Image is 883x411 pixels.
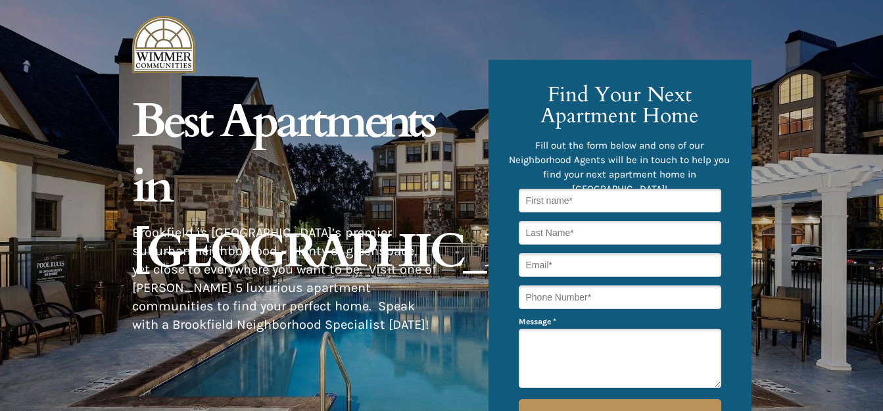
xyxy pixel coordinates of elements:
span: Best Apartments in [GEOGRAPHIC_DATA] [132,89,622,283]
span: Message * [519,317,556,326]
span: Find Your Next Apartment Home [540,80,699,130]
input: Phone Number* [519,285,721,309]
input: First name* [519,189,721,212]
span: Fill out the form below and one of our Neighborhood Agents will be in touch to help you find your... [509,139,730,195]
input: Email* [519,253,721,277]
input: Last Name* [519,221,721,245]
